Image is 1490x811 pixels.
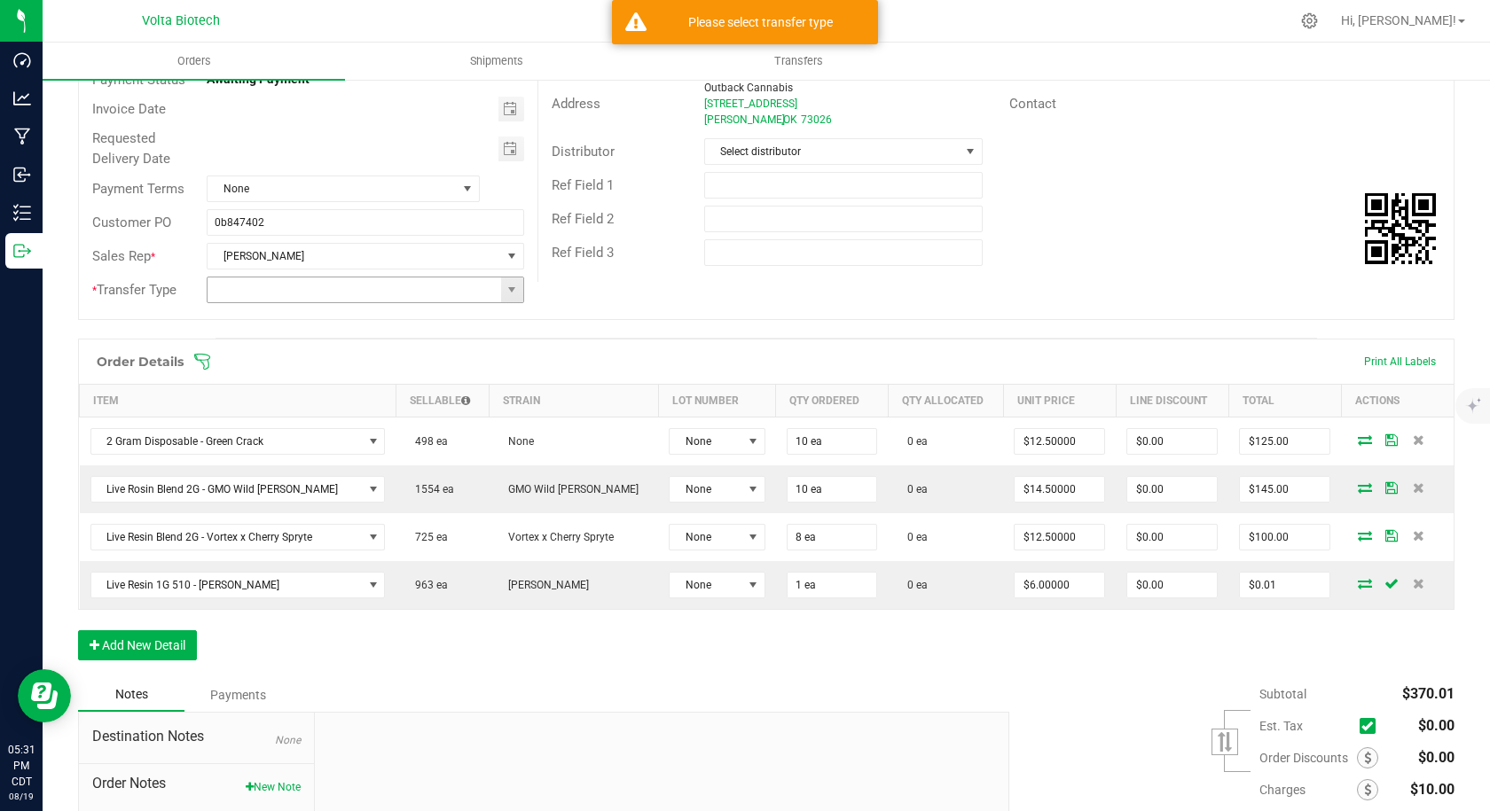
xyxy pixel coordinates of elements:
[499,435,534,448] span: None
[552,96,600,112] span: Address
[1015,573,1104,597] input: 0
[208,244,500,269] span: [PERSON_NAME]
[1378,578,1405,589] span: Save Order Detail
[888,385,1003,417] th: Qty Allocated
[78,678,184,712] div: Notes
[1405,578,1431,589] span: Delete Order Detail
[406,579,448,591] span: 963 ea
[1259,719,1353,733] span: Est. Tax
[552,177,614,193] span: Ref Field 1
[1003,385,1116,417] th: Unit Price
[1378,434,1405,445] span: Save Order Detail
[92,282,176,298] span: Transfer Type
[1298,12,1321,29] div: Manage settings
[92,248,151,264] span: Sales Rep
[275,734,301,746] span: None
[1127,477,1217,502] input: 0
[1341,13,1456,27] span: Hi, [PERSON_NAME]!
[898,435,928,448] span: 0 ea
[1015,429,1104,454] input: 0
[1259,687,1306,701] span: Subtotal
[1240,477,1329,502] input: 0
[498,136,524,161] span: Toggle calendar
[647,43,950,80] a: Transfers
[90,428,386,455] span: NO DATA FOUND
[776,385,889,417] th: Qty Ordered
[552,144,615,160] span: Distributor
[670,429,741,454] span: None
[446,53,547,69] span: Shipments
[658,385,775,417] th: Lot Number
[13,90,31,107] inline-svg: Analytics
[1259,783,1357,797] span: Charges
[783,113,797,126] span: OK
[898,483,928,495] span: 0 ea
[13,242,31,260] inline-svg: Outbound
[788,429,877,454] input: 0
[142,13,220,28] span: Volta Biotech
[92,726,301,747] span: Destination Notes
[498,97,524,121] span: Toggle calendar
[704,97,797,110] span: [STREET_ADDRESS]
[78,630,197,660] button: Add New Detail
[898,579,928,591] span: 0 ea
[345,43,647,80] a: Shipments
[1127,429,1217,454] input: 0
[1410,781,1455,798] span: $10.00
[1378,530,1405,541] span: Save Order Detail
[13,128,31,145] inline-svg: Manufacturing
[670,573,741,597] span: None
[1418,717,1455,734] span: $0.00
[1402,685,1455,702] span: $370.01
[246,779,301,795] button: New Note
[801,113,832,126] span: 73026
[1360,714,1384,738] span: Calculate excise tax
[97,355,184,369] h1: Order Details
[670,477,741,502] span: None
[91,477,363,502] span: Live Rosin Blend 2G - GMO Wild [PERSON_NAME]
[1228,385,1341,417] th: Total
[8,790,35,803] p: 08/19
[705,139,960,164] span: Select distributor
[396,385,489,417] th: Sellable
[91,573,363,597] span: Live Resin 1G 510 - [PERSON_NAME]
[750,53,847,69] span: Transfers
[1240,573,1329,597] input: 0
[406,435,448,448] span: 498 ea
[788,477,877,502] input: 0
[704,113,785,126] span: [PERSON_NAME]
[499,483,639,495] span: GMO Wild [PERSON_NAME]
[1405,482,1431,493] span: Delete Order Detail
[1127,573,1217,597] input: 0
[13,51,31,69] inline-svg: Dashboard
[91,525,363,550] span: Live Resin Blend 2G - Vortex x Cherry Spryte
[1116,385,1228,417] th: Line Discount
[1365,193,1436,264] qrcode: 00002767
[92,101,166,117] span: Invoice Date
[788,525,877,550] input: 0
[90,476,386,503] span: NO DATA FOUND
[1015,525,1104,550] input: 0
[1365,193,1436,264] img: Scan me!
[18,669,71,722] iframe: Resource center
[92,214,171,230] span: Customer PO
[1240,525,1329,550] input: 0
[1259,751,1357,765] span: Order Discounts
[13,166,31,183] inline-svg: Inbound
[43,43,345,80] a: Orders
[552,245,614,261] span: Ref Field 3
[489,385,658,417] th: Strain
[92,72,185,88] span: Payment Status
[91,429,363,454] span: 2 Gram Disposable - Green Crack
[1418,749,1455,766] span: $0.00
[1240,429,1329,454] input: 0
[406,483,454,495] span: 1554 ea
[8,742,35,790] p: 05:31 PM CDT
[13,204,31,222] inline-svg: Inventory
[1341,385,1454,417] th: Actions
[704,82,793,94] span: Outback Cannabis
[406,531,448,543] span: 725 ea
[781,113,783,126] span: ,
[90,572,386,598] span: NO DATA FOUND
[184,679,291,711] div: Payments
